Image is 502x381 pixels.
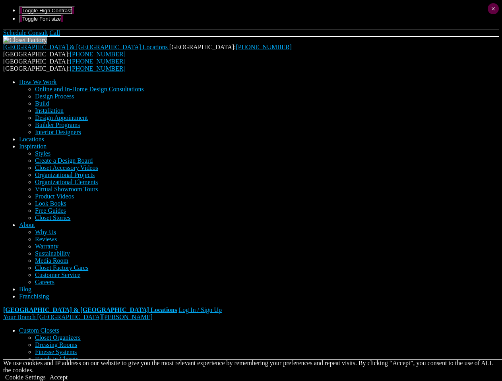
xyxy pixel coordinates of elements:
button: Close [488,3,499,14]
div: We use cookies and IP address on our website to give you the most relevant experience by remember... [3,360,502,374]
a: Virtual Showroom Tours [35,186,98,192]
a: Dressing Rooms [35,341,77,348]
a: Media Room [35,257,68,264]
a: Free Guides [35,207,66,214]
a: Builder Programs [35,121,80,128]
a: Schedule Consult [3,29,48,36]
span: [GEOGRAPHIC_DATA][PERSON_NAME] [37,314,152,320]
a: Sustainability [35,250,70,257]
img: Closet Factory [3,37,47,44]
button: Toggle Font size [19,15,64,23]
a: Design Appointment [35,114,88,121]
span: Toggle Font size [22,16,61,22]
a: Closet Organizers [35,334,81,341]
a: Customer Service [35,271,80,278]
a: Locations [19,136,44,142]
span: Your Branch [3,314,35,320]
a: Custom Closets [19,327,59,334]
a: [PHONE_NUMBER] [70,65,126,72]
a: Product Videos [35,193,74,200]
a: Your Branch [GEOGRAPHIC_DATA][PERSON_NAME] [3,314,153,320]
span: Toggle High Contrast [22,8,72,13]
a: Closet Accessory Videos [35,164,98,171]
a: [PHONE_NUMBER] [70,51,126,58]
a: Design Process [35,93,74,100]
a: Online and In-Home Design Consultations [35,86,144,92]
a: About [19,221,35,228]
a: Blog [19,286,31,292]
a: Reach-in Closets [35,356,78,362]
a: Cookie Settings [5,374,46,381]
span: [GEOGRAPHIC_DATA]: [GEOGRAPHIC_DATA]: [3,58,126,72]
a: [GEOGRAPHIC_DATA] & [GEOGRAPHIC_DATA] Locations [3,44,169,50]
a: Reviews [35,236,57,242]
a: Installation [35,107,64,114]
button: Toggle High Contrast [19,6,75,15]
a: Inspiration [19,143,47,150]
a: Organizational Projects [35,171,95,178]
a: Build [35,100,49,107]
span: [GEOGRAPHIC_DATA]: [GEOGRAPHIC_DATA]: [3,44,292,58]
a: [PHONE_NUMBER] [70,58,126,65]
a: Accept [50,374,68,381]
a: Closet Factory Cares [35,264,88,271]
a: Interior Designers [35,129,81,135]
a: [GEOGRAPHIC_DATA] & [GEOGRAPHIC_DATA] Locations [3,306,177,313]
a: Warranty [35,243,58,250]
a: Finesse Systems [35,348,77,355]
span: [GEOGRAPHIC_DATA] & [GEOGRAPHIC_DATA] Locations [3,44,168,50]
a: Log In / Sign Up [178,306,221,313]
a: Why Us [35,229,56,235]
a: Styles [35,150,50,157]
a: Closet Stories [35,214,70,221]
a: Organizational Elements [35,179,98,185]
a: Careers [35,279,54,285]
a: Look Books [35,200,66,207]
a: Franchising [19,293,49,300]
a: Create a Design Board [35,157,93,164]
a: [PHONE_NUMBER] [236,44,291,50]
a: How We Work [19,79,57,85]
a: Call [49,29,60,36]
